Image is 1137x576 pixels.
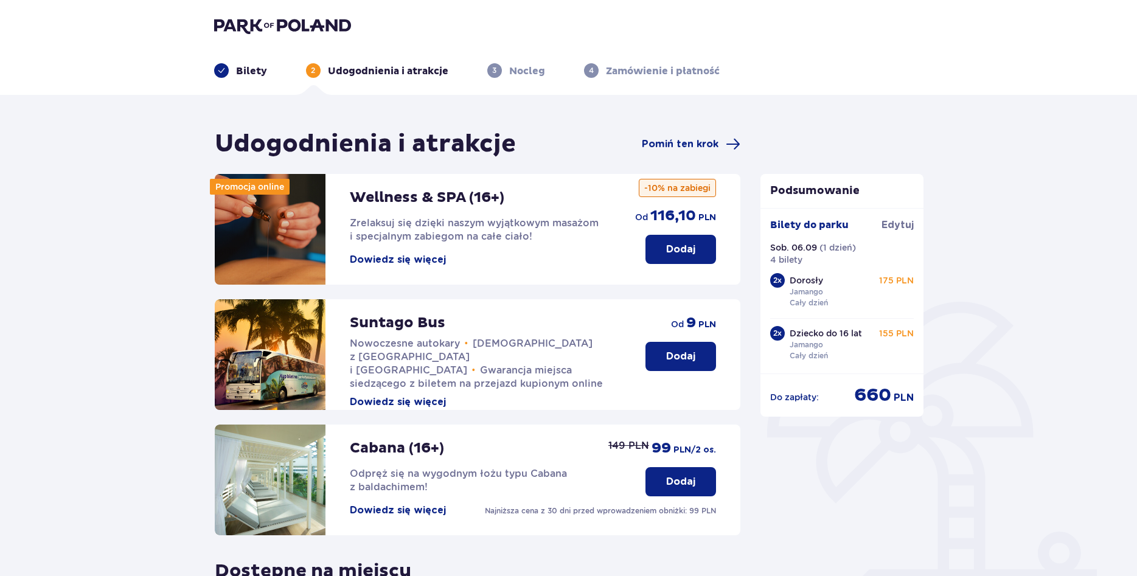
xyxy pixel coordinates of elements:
button: Dodaj [645,342,716,371]
p: Dodaj [666,475,695,488]
p: PLN [698,212,716,224]
p: Cabana (16+) [350,439,444,457]
p: Jamango [790,339,823,350]
img: attraction [215,425,325,535]
span: [DEMOGRAPHIC_DATA] z [GEOGRAPHIC_DATA] i [GEOGRAPHIC_DATA] [350,338,593,376]
p: Dorosły [790,274,823,286]
a: Pomiń ten krok [642,137,740,151]
button: Dowiedz się więcej [350,395,446,409]
p: 99 [652,439,671,457]
p: 4 bilety [770,254,802,266]
p: Najniższa cena z 30 dni przed wprowadzeniem obniżki: 99 PLN [485,505,716,516]
button: Dodaj [645,235,716,264]
p: Dodaj [666,350,695,363]
img: attraction [215,299,325,410]
button: Dowiedz się więcej [350,253,446,266]
p: Wellness & SPA (16+) [350,189,504,207]
div: Promocja online [210,179,290,195]
span: Nowoczesne autokary [350,338,460,349]
p: Sob. 06.09 [770,241,817,254]
span: • [465,338,468,350]
p: Podsumowanie [760,184,923,198]
a: Edytuj [881,218,914,232]
p: 175 PLN [879,274,914,286]
p: PLN [698,319,716,331]
p: Cały dzień [790,350,828,361]
p: Dodaj [666,243,695,256]
button: Dowiedz się więcej [350,504,446,517]
p: od [671,318,684,330]
p: 660 [854,384,891,407]
p: ( 1 dzień ) [819,241,856,254]
span: Zrelaksuj się dzięki naszym wyjątkowym masażom i specjalnym zabiegom na całe ciało! [350,217,599,242]
p: Do zapłaty : [770,391,819,403]
p: Bilety [236,64,267,78]
img: Park of Poland logo [214,17,351,34]
p: 155 PLN [879,327,914,339]
p: 9 [686,314,696,332]
span: Odpręż się na wygodnym łożu typu Cabana z baldachimem! [350,468,567,493]
span: Pomiń ten krok [642,137,718,151]
h1: Udogodnienia i atrakcje [215,129,516,159]
p: 3 [492,65,496,76]
p: Dziecko do 16 lat [790,327,862,339]
span: • [472,364,476,376]
img: attraction [215,174,325,285]
div: 2 x [770,326,785,341]
p: 149 PLN [608,439,649,453]
p: 2 [311,65,315,76]
p: Jamango [790,286,823,297]
button: Dodaj [645,467,716,496]
p: PLN [894,391,914,404]
p: od [635,211,648,223]
p: Udogodnienia i atrakcje [328,64,448,78]
p: Suntago Bus [350,314,445,332]
p: Cały dzień [790,297,828,308]
p: -10% na zabiegi [639,179,716,197]
p: 116,10 [650,207,696,225]
p: 4 [589,65,594,76]
p: Nocleg [509,64,545,78]
div: 2 x [770,273,785,288]
p: Zamówienie i płatność [606,64,720,78]
p: PLN /2 os. [673,444,716,456]
p: Bilety do parku [770,218,849,232]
